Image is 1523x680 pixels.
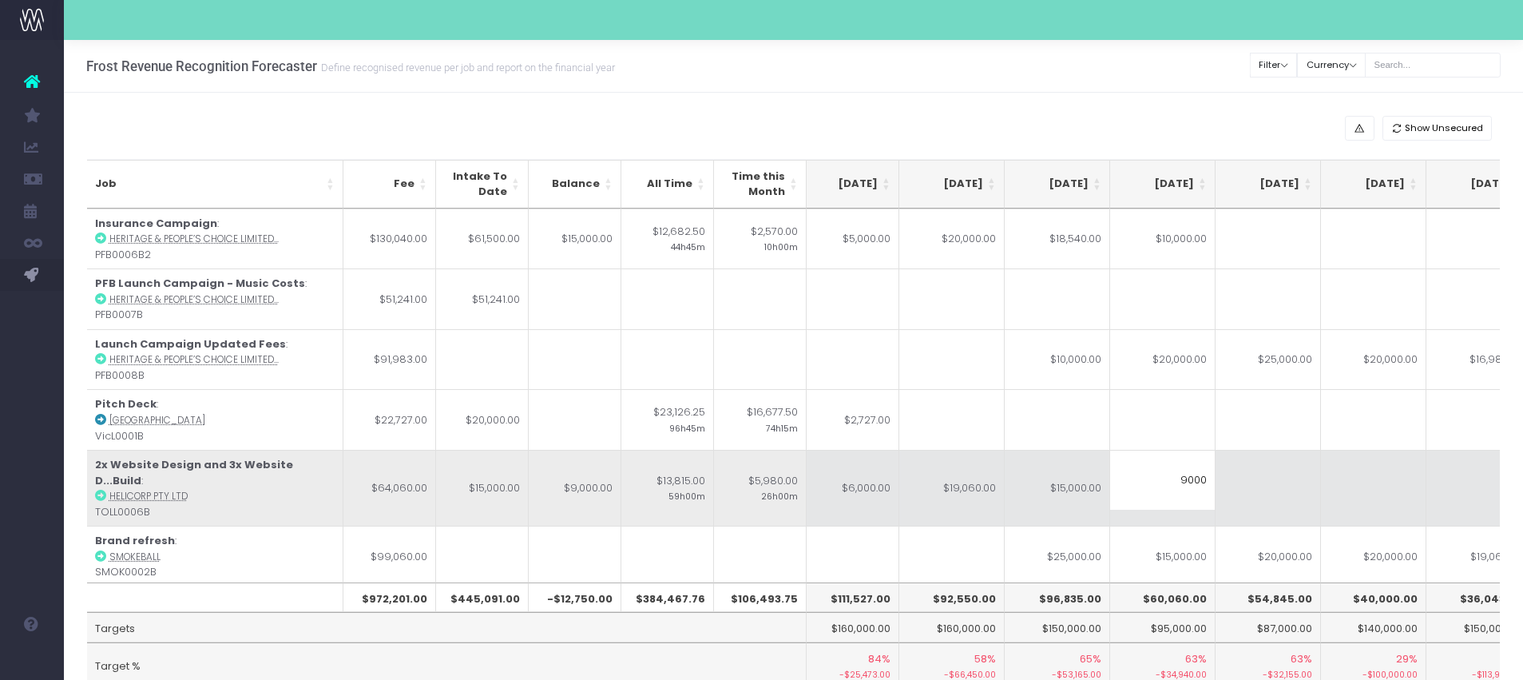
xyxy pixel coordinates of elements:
td: $99,060.00 [343,526,436,587]
td: : VicL0001B [87,389,343,450]
td: $25,000.00 [1005,526,1110,587]
th: Feb 26: activate to sort column ascending [1321,160,1426,209]
td: $18,540.00 [1005,209,1110,269]
td: $160,000.00 [794,612,899,642]
small: 74h15m [766,420,798,435]
td: $2,570.00 [714,209,807,269]
input: Search... [1365,53,1501,78]
td: $91,983.00 [343,329,436,390]
td: $20,000.00 [1321,329,1426,390]
span: 63% [1185,651,1207,667]
th: $972,201.00 [343,583,436,613]
td: $2,727.00 [794,389,899,450]
td: $61,500.00 [436,209,529,269]
td: $16,677.50 [714,389,807,450]
td: $160,000.00 [899,612,1005,642]
td: $64,060.00 [343,450,436,526]
td: $20,000.00 [1110,329,1216,390]
small: 59h00m [668,488,705,503]
small: 10h00m [764,239,798,253]
th: $111,527.00 [794,583,899,613]
th: Fee: activate to sort column ascending [343,160,436,209]
span: 29% [1396,651,1418,667]
th: $96,835.00 [1005,583,1110,613]
td: $95,000.00 [1110,612,1216,642]
h3: Frost Revenue Recognition Forecaster [86,58,615,74]
span: 58% [974,651,996,667]
abbr: Helicorp Pty Ltd [109,490,188,503]
th: Jan 26: activate to sort column ascending [1216,160,1321,209]
span: 63% [1291,651,1312,667]
td: $15,000.00 [1110,526,1216,587]
th: $92,550.00 [899,583,1005,613]
th: Job: activate to sort column ascending [87,160,343,209]
td: $15,000.00 [529,209,621,269]
td: $150,000.00 [1005,612,1110,642]
th: $106,493.75 [714,583,807,613]
th: Oct 25: activate to sort column ascending [899,160,1005,209]
th: $54,845.00 [1216,583,1321,613]
strong: Launch Campaign Updated Fees [95,336,286,352]
td: $20,000.00 [1216,526,1321,587]
td: $19,060.00 [899,450,1005,526]
td: $51,241.00 [343,268,436,329]
span: 84% [868,651,890,667]
th: Nov 25: activate to sort column ascending [1005,160,1110,209]
th: Balance: activate to sort column ascending [529,160,621,209]
th: Intake To Date: activate to sort column ascending [436,160,529,209]
small: 26h00m [761,488,798,503]
th: $40,000.00 [1321,583,1426,613]
span: Show Unsecured [1405,121,1483,135]
img: images/default_profile_image.png [20,648,44,672]
button: Filter [1250,53,1298,78]
td: $15,000.00 [1005,450,1110,526]
abbr: Heritage & People’s Choice Limited [109,293,279,306]
span: 65% [1080,651,1101,667]
small: 96h45m [669,420,705,435]
small: 44h45m [671,239,705,253]
td: $6,000.00 [794,450,899,526]
td: $15,000.00 [436,450,529,526]
strong: Brand refresh [95,533,175,548]
strong: 2x Website Design and 3x Website D...Build [95,457,293,488]
td: $87,000.00 [1216,612,1321,642]
td: $10,000.00 [1005,329,1110,390]
td: $5,980.00 [714,450,807,526]
abbr: Vic Lake [109,414,205,427]
th: Dec 25: activate to sort column ascending [1110,160,1216,209]
th: All Time: activate to sort column ascending [621,160,714,209]
strong: PFB Launch Campaign - Music Costs [95,276,305,291]
th: $384,467.76 [621,583,714,613]
td: $20,000.00 [899,209,1005,269]
th: Sep 25: activate to sort column ascending [794,160,899,209]
td: $9,000.00 [529,450,621,526]
td: Targets [87,612,807,642]
strong: Insurance Campaign [95,216,217,231]
td: $12,682.50 [621,209,714,269]
strong: Pitch Deck [95,396,157,412]
td: $22,727.00 [343,389,436,450]
abbr: Smokeball [109,551,161,563]
td: : PFB0006B2 [87,209,343,269]
th: $60,060.00 [1110,583,1216,613]
th: Time this Month: activate to sort column ascending [714,160,807,209]
abbr: Heritage & People’s Choice Limited [109,233,279,245]
small: Define recognised revenue per job and report on the financial year [317,58,615,74]
td: $25,000.00 [1216,329,1321,390]
td: : PFB0007B [87,268,343,329]
td: $140,000.00 [1321,612,1426,642]
td: $51,241.00 [436,268,529,329]
th: -$12,750.00 [529,583,621,613]
td: $10,000.00 [1110,209,1216,269]
button: Show Unsecured [1382,116,1493,141]
td: : SMOK0002B [87,526,343,587]
td: $20,000.00 [436,389,529,450]
th: $445,091.00 [436,583,529,613]
td: $23,126.25 [621,389,714,450]
abbr: Heritage & People’s Choice Limited [109,353,279,366]
td: $5,000.00 [794,209,899,269]
td: : TOLL0006B [87,450,343,526]
button: Currency [1297,53,1366,78]
td: : PFB0008B [87,329,343,390]
td: $130,040.00 [343,209,436,269]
